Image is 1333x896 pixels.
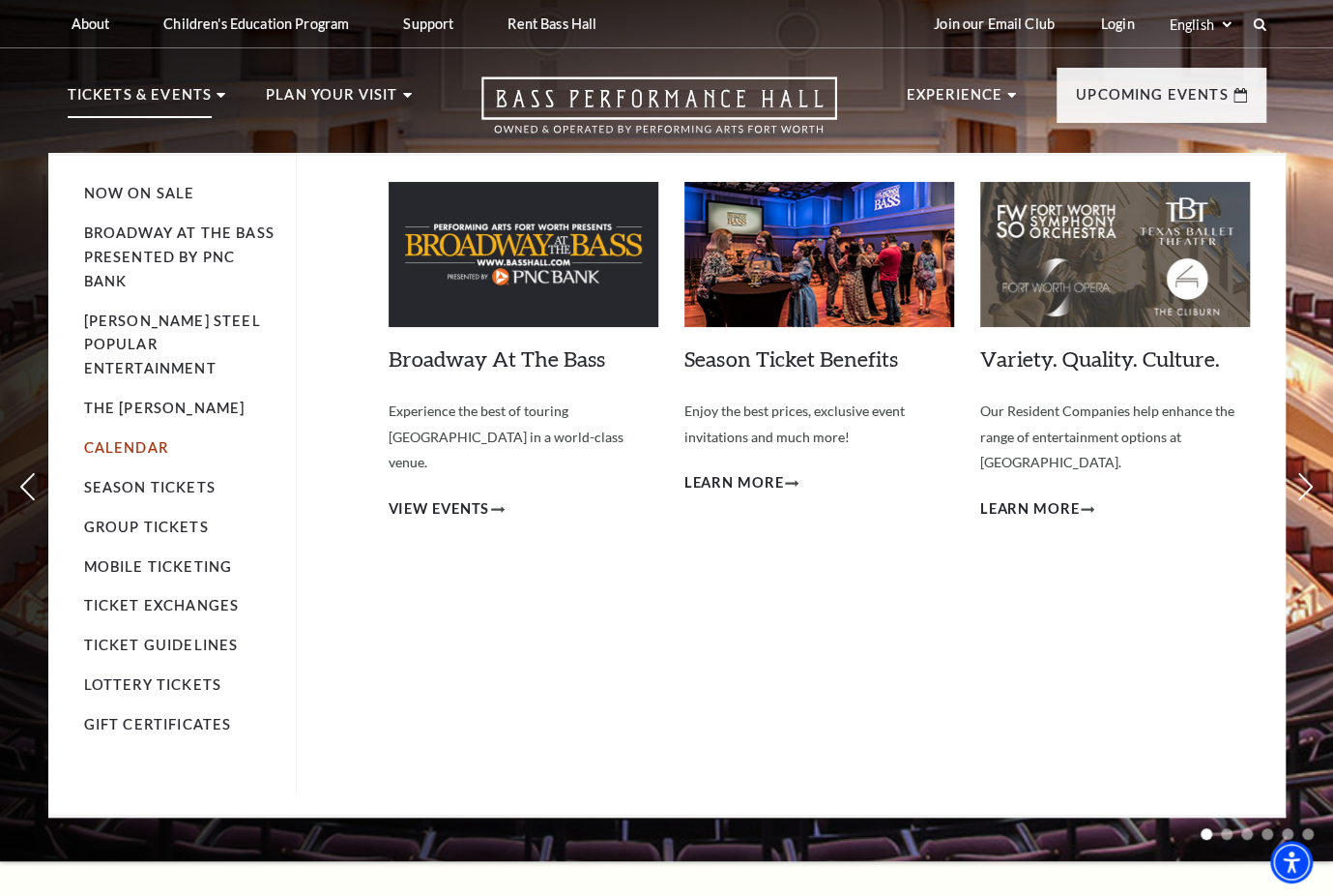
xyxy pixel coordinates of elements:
a: The [PERSON_NAME] [84,400,246,416]
a: Mobile Ticketing [84,558,233,575]
p: Support [403,15,453,32]
a: Variety. Quality. Culture. [980,345,1220,372]
a: Season Ticket Benefits [684,345,898,372]
a: Group Tickets [84,519,209,535]
p: Enjoy the best prices, exclusive event invitations and much more! [684,399,954,450]
div: Accessibility Menu [1270,841,1313,883]
a: Broadway At The Bass presented by PNC Bank [84,224,275,289]
a: Calendar [84,439,168,456]
img: Broadway At The Bass [389,182,658,327]
p: Plan Your Visit [266,83,398,118]
span: Learn More [684,471,784,495]
a: Learn More Season Ticket Benefits [684,471,799,495]
a: Gift Certificates [84,716,232,732]
a: Ticket Guidelines [84,637,239,653]
p: Children's Education Program [163,15,349,32]
img: Variety. Quality. Culture. [980,182,1250,327]
p: Tickets & Events [68,83,213,118]
p: About [72,15,110,32]
a: Now On Sale [84,185,195,201]
p: Upcoming Events [1076,83,1229,118]
select: Select: [1166,15,1234,34]
a: Ticket Exchanges [84,597,240,613]
p: Rent Bass Hall [507,15,596,32]
a: [PERSON_NAME] Steel Popular Entertainment [84,313,261,377]
img: Season Ticket Benefits [684,182,954,327]
a: Lottery Tickets [84,676,222,693]
span: View Events [389,497,490,522]
a: Learn More Variety. Quality. Culture. [980,497,1095,522]
a: Open this option [412,76,907,153]
span: Learn More [980,497,1080,522]
p: Our Resident Companies help enhance the range of entertainment options at [GEOGRAPHIC_DATA]. [980,399,1250,476]
p: Experience [907,83,1003,118]
a: Broadway At The Bass [389,345,605,372]
a: View Events [389,497,506,522]
a: Season Tickets [84,479,216,495]
p: Experience the best of touring [GEOGRAPHIC_DATA] in a world-class venue. [389,399,658,476]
